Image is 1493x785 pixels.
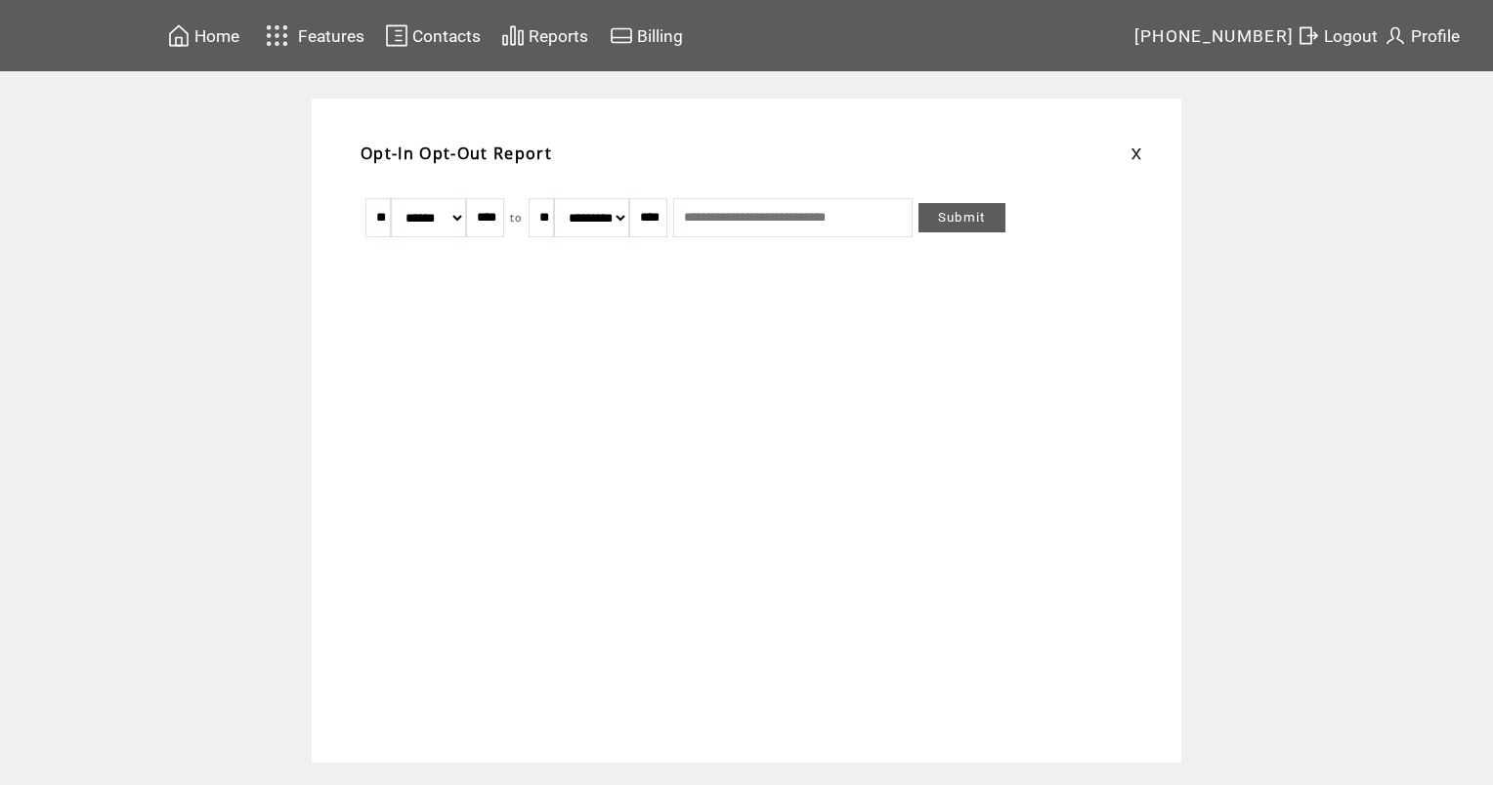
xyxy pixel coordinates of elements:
a: Features [257,17,367,55]
span: Logout [1324,26,1378,46]
a: Profile [1381,21,1463,51]
span: Profile [1411,26,1460,46]
img: creidtcard.svg [610,23,633,48]
a: Billing [607,21,686,51]
a: Reports [498,21,591,51]
img: exit.svg [1297,23,1320,48]
a: Logout [1294,21,1381,51]
img: home.svg [167,23,191,48]
a: Home [164,21,242,51]
img: profile.svg [1384,23,1407,48]
span: Features [298,26,364,46]
img: chart.svg [501,23,525,48]
span: to [510,211,523,225]
span: Contacts [412,26,481,46]
span: Opt-In Opt-Out Report [361,143,552,164]
img: contacts.svg [385,23,408,48]
a: Submit [918,203,1005,232]
a: Contacts [382,21,484,51]
span: Home [194,26,239,46]
span: [PHONE_NUMBER] [1134,26,1295,46]
span: Reports [529,26,588,46]
span: Billing [637,26,683,46]
img: features.svg [260,20,294,52]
